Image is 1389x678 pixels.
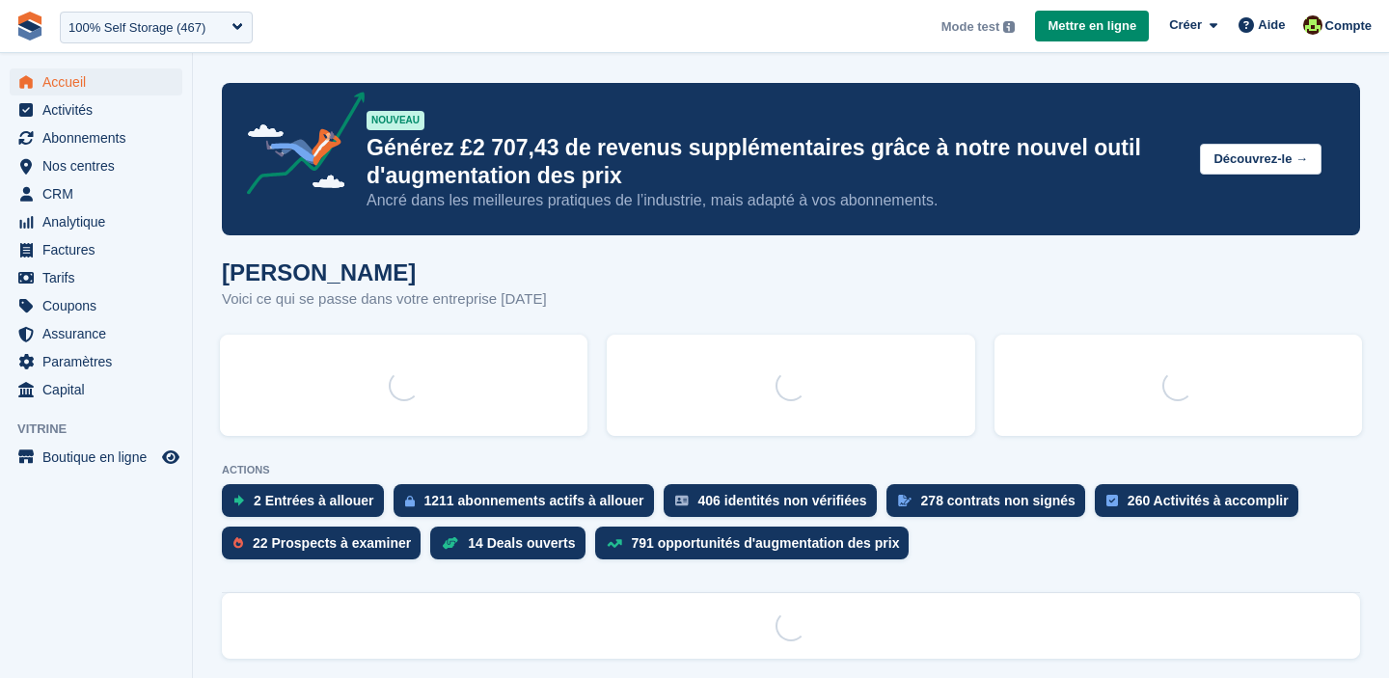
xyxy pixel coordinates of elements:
img: price-adjustments-announcement-icon-8257ccfd72463d97f412b2fc003d46551f7dbcb40ab6d574587a9cd5c0d94... [231,92,366,202]
a: menu [10,376,182,403]
span: Mettre en ligne [1048,16,1136,36]
span: CRM [42,180,158,207]
span: Abonnements [42,124,158,151]
a: menu [10,96,182,123]
img: prospect-51fa495bee0391a8d652442698ab0144808aea92771e9ea1ae160a38d050c398.svg [233,537,243,549]
span: Créer [1169,15,1202,35]
a: Mettre en ligne [1035,11,1149,42]
span: Boutique en ligne [42,444,158,471]
span: Factures [42,236,158,263]
span: Accueil [42,68,158,95]
img: deal-1b604bf984904fb50ccaf53a9ad4b4a5d6e5aea283cecdc64d6e3604feb123c2.svg [442,536,458,550]
img: move_ins_to_allocate_icon-fdf77a2bb77ea45bf5b3d319d69a93e2d87916cf1d5bf7949dd705db3b84f3ca.svg [233,495,244,506]
div: 260 Activités à accomplir [1128,493,1289,508]
div: 22 Prospects à examiner [253,535,411,551]
p: Ancré dans les meilleures pratiques de l’industrie, mais adapté à vos abonnements. [367,190,1185,211]
img: stora-icon-8386f47178a22dfd0bd8f6a31ec36ba5ce8667c1dd55bd0f319d3a0aa187defe.svg [15,12,44,41]
p: Voici ce qui se passe dans votre entreprise [DATE] [222,288,547,311]
a: 14 Deals ouverts [430,527,594,569]
img: contract_signature_icon-13c848040528278c33f63329250d36e43548de30e8caae1d1a13099fd9432cc5.svg [898,495,912,506]
span: Tarifs [42,264,158,291]
a: 22 Prospects à examiner [222,527,430,569]
img: task-75834270c22a3079a89374b754ae025e5fb1db73e45f91037f5363f120a921f8.svg [1106,495,1118,506]
button: Découvrez-le → [1200,144,1321,176]
span: Activités [42,96,158,123]
a: 278 contrats non signés [886,484,1095,527]
div: 1211 abonnements actifs à allouer [424,493,644,508]
div: 278 contrats non signés [921,493,1076,508]
a: menu [10,152,182,179]
span: Assurance [42,320,158,347]
a: menu [10,444,182,471]
a: menu [10,320,182,347]
span: Vitrine [17,420,192,439]
span: Coupons [42,292,158,319]
span: Analytique [42,208,158,235]
span: Compte [1325,16,1372,36]
span: Aide [1258,15,1285,35]
a: 791 opportunités d'augmentation des prix [595,527,919,569]
img: Catherine Coffey [1303,15,1322,35]
div: 2 Entrées à allouer [254,493,374,508]
a: menu [10,124,182,151]
span: Mode test [941,17,1000,37]
a: menu [10,264,182,291]
a: menu [10,68,182,95]
img: active_subscription_to_allocate_icon-d502201f5373d7db506a760aba3b589e785aa758c864c3986d89f69b8ff3... [405,495,415,507]
h1: [PERSON_NAME] [222,259,547,285]
a: 1211 abonnements actifs à allouer [394,484,664,527]
a: 260 Activités à accomplir [1095,484,1308,527]
a: menu [10,180,182,207]
a: Boutique d'aperçu [159,446,182,469]
span: Paramètres [42,348,158,375]
img: verify_identity-adf6edd0f0f0b5bbfe63781bf79b02c33cf7c696d77639b501bdc392416b5a36.svg [675,495,689,506]
a: menu [10,208,182,235]
div: 100% Self Storage (467) [68,18,205,38]
div: 14 Deals ouverts [468,535,575,551]
a: menu [10,292,182,319]
a: menu [10,236,182,263]
a: menu [10,348,182,375]
div: NOUVEAU [367,111,424,130]
img: price_increase_opportunities-93ffe204e8149a01c8c9dc8f82e8f89637d9d84a8eef4429ea346261dce0b2c0.svg [607,539,622,548]
p: Générez £2 707,43 de revenus supplémentaires grâce à notre nouvel outil d'augmentation des prix [367,134,1185,190]
a: 2 Entrées à allouer [222,484,394,527]
a: 406 identités non vérifiées [664,484,886,527]
div: 791 opportunités d'augmentation des prix [632,535,900,551]
div: 406 identités non vérifiées [698,493,867,508]
img: icon-info-grey-7440780725fd019a000dd9b08b2336e03edf1995a4989e88bcd33f0948082b44.svg [1003,21,1015,33]
span: Capital [42,376,158,403]
span: Nos centres [42,152,158,179]
p: ACTIONS [222,464,1360,476]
